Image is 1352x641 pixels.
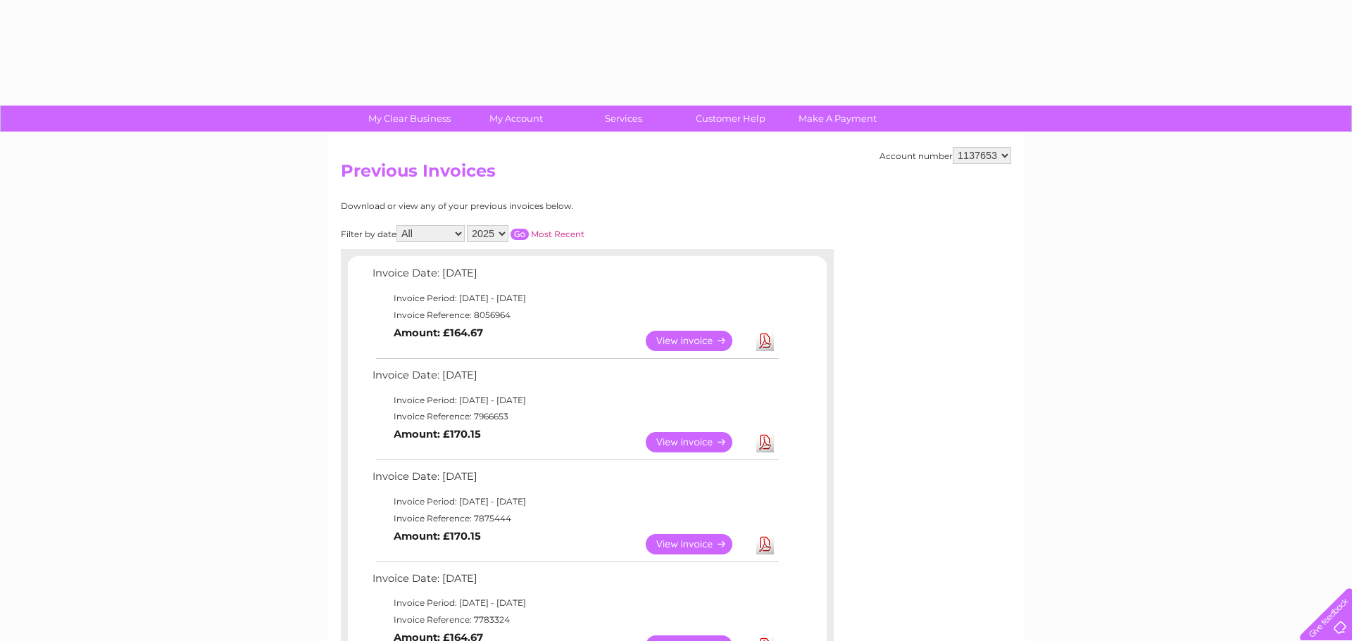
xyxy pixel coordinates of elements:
[394,530,481,542] b: Amount: £170.15
[369,307,781,324] td: Invoice Reference: 8056964
[341,201,711,211] div: Download or view any of your previous invoices below.
[369,493,781,510] td: Invoice Period: [DATE] - [DATE]
[369,510,781,527] td: Invoice Reference: 7875444
[531,229,584,239] a: Most Recent
[369,595,781,611] td: Invoice Period: [DATE] - [DATE]
[369,408,781,425] td: Invoice Reference: 7966653
[369,611,781,628] td: Invoice Reference: 7783324
[394,326,483,339] b: Amount: £164.67
[565,106,682,132] a: Services
[780,106,896,132] a: Make A Payment
[369,569,781,595] td: Invoice Date: [DATE]
[369,264,781,290] td: Invoice Date: [DATE]
[646,534,749,554] a: View
[880,147,1011,164] div: Account number
[756,534,774,554] a: Download
[341,161,1011,188] h2: Previous Invoices
[369,290,781,307] td: Invoice Period: [DATE] - [DATE]
[756,432,774,452] a: Download
[646,432,749,452] a: View
[369,467,781,493] td: Invoice Date: [DATE]
[369,366,781,392] td: Invoice Date: [DATE]
[394,428,481,440] b: Amount: £170.15
[341,225,711,242] div: Filter by date
[351,106,468,132] a: My Clear Business
[458,106,575,132] a: My Account
[672,106,789,132] a: Customer Help
[756,331,774,351] a: Download
[646,331,749,351] a: View
[369,392,781,409] td: Invoice Period: [DATE] - [DATE]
